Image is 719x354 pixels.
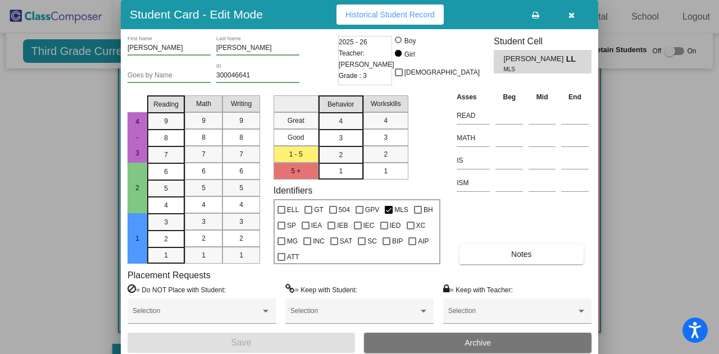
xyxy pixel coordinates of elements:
[339,116,343,126] span: 4
[457,130,490,146] input: assessment
[337,219,348,232] span: IEB
[454,91,493,103] th: Asses
[404,66,480,79] span: [DEMOGRAPHIC_DATA]
[202,149,206,159] span: 7
[287,250,299,264] span: ATT
[339,48,394,70] span: Teacher: [PERSON_NAME]
[392,235,403,248] span: BIP
[558,91,591,103] th: End
[274,185,312,196] label: Identifiers
[202,116,206,126] span: 9
[493,91,526,103] th: Beg
[202,233,206,243] span: 2
[339,166,343,176] span: 1
[164,200,168,210] span: 4
[164,217,168,227] span: 3
[133,235,143,242] span: 1
[216,72,299,80] input: Enter ID
[443,284,513,295] label: = Keep with Teacher:
[202,217,206,227] span: 3
[164,234,168,244] span: 2
[239,149,243,159] span: 7
[128,270,211,281] label: Placement Requests
[164,133,168,143] span: 8
[231,338,251,347] span: Save
[239,217,243,227] span: 3
[314,203,324,217] span: GT
[287,219,296,232] span: SP
[164,167,168,177] span: 6
[164,150,168,160] span: 7
[394,203,408,217] span: MLS
[365,203,379,217] span: GPV
[339,36,367,48] span: 2025 - 26
[384,116,388,126] span: 4
[164,183,168,194] span: 5
[364,333,591,353] button: Archive
[202,166,206,176] span: 6
[164,250,168,260] span: 1
[239,200,243,210] span: 4
[511,250,532,259] span: Notes
[239,250,243,260] span: 1
[526,91,558,103] th: Mid
[128,333,355,353] button: Save
[384,166,388,176] span: 1
[339,70,367,81] span: Grade : 3
[367,235,377,248] span: SC
[384,149,388,159] span: 2
[130,7,263,21] h3: Student Card - Edit Mode
[164,116,168,126] span: 9
[133,118,143,157] span: 4 - 3
[202,250,206,260] span: 1
[390,219,401,232] span: IED
[404,36,416,46] div: Boy
[339,203,350,217] span: 504
[457,107,490,124] input: assessment
[313,235,325,248] span: INC
[494,36,591,47] h3: Student Cell
[424,203,433,217] span: BH
[311,219,322,232] span: IEA
[465,338,491,347] span: Archive
[416,219,426,232] span: XC
[202,132,206,142] span: 8
[239,116,243,126] span: 9
[503,65,558,73] span: MLS
[384,132,388,142] span: 3
[327,99,354,109] span: Behavior
[202,183,206,193] span: 5
[196,99,211,109] span: Math
[133,184,143,192] span: 2
[231,99,252,109] span: Writing
[459,244,583,264] button: Notes
[287,235,298,248] span: MG
[202,200,206,210] span: 4
[457,174,490,191] input: assessment
[340,235,352,248] span: SAT
[339,133,343,143] span: 3
[404,49,415,59] div: Girl
[239,183,243,193] span: 5
[128,284,226,295] label: = Do NOT Place with Student:
[287,203,299,217] span: ELL
[336,4,444,25] button: Historical Student Record
[418,235,429,248] span: AIP
[239,132,243,142] span: 8
[371,99,401,109] span: Workskills
[239,166,243,176] span: 6
[457,152,490,169] input: assessment
[239,233,243,243] span: 2
[363,219,375,232] span: IEC
[345,10,435,19] span: Historical Student Record
[153,99,179,109] span: Reading
[285,284,357,295] label: = Keep with Student:
[566,53,582,65] span: LL
[339,150,343,160] span: 2
[503,53,566,65] span: [PERSON_NAME]
[128,72,211,80] input: goes by name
